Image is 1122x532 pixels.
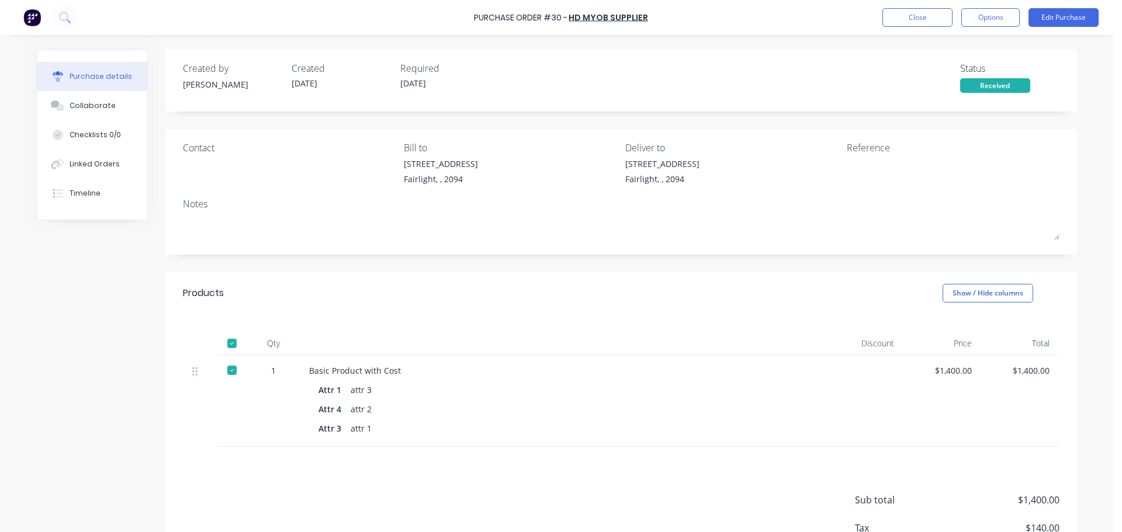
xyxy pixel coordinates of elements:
[70,71,132,82] div: Purchase details
[257,364,290,377] div: 1
[960,78,1030,93] div: Received
[404,158,478,170] div: [STREET_ADDRESS]
[1028,8,1099,27] button: Edit Purchase
[37,120,147,149] button: Checklists 0/0
[183,197,1059,211] div: Notes
[37,179,147,208] button: Timeline
[70,100,116,111] div: Collaborate
[625,173,699,185] div: Fairlight, , 2094
[991,364,1050,377] div: $1,400.00
[400,61,500,75] div: Required
[981,332,1059,355] div: Total
[961,8,1020,27] button: Options
[943,493,1059,507] span: $1,400.00
[183,78,282,91] div: [PERSON_NAME]
[404,141,617,155] div: Bill to
[351,381,372,398] div: attr 3
[351,420,372,437] div: attr 1
[404,173,478,185] div: Fairlight, , 2094
[943,284,1033,302] button: Show / Hide columns
[37,62,147,91] button: Purchase details
[37,91,147,120] button: Collaborate
[183,61,282,75] div: Created by
[309,364,816,377] div: Basic Product with Cost
[474,12,567,24] div: Purchase Order #30 -
[351,401,372,418] div: attr 2
[318,381,351,398] div: Attr 1
[23,9,41,26] img: Factory
[318,401,351,418] div: Attr 4
[183,141,396,155] div: Contact
[247,332,300,355] div: Qty
[569,12,648,23] a: HD MYOB Supplier
[913,364,972,377] div: $1,400.00
[625,158,699,170] div: [STREET_ADDRESS]
[318,420,351,437] div: Attr 3
[882,8,953,27] button: Close
[70,130,121,140] div: Checklists 0/0
[826,332,903,355] div: Discount
[903,332,981,355] div: Price
[37,149,147,179] button: Linked Orders
[70,188,101,199] div: Timeline
[855,493,943,507] span: Sub total
[70,159,120,169] div: Linked Orders
[292,61,391,75] div: Created
[625,141,838,155] div: Deliver to
[960,61,1059,75] div: Status
[847,141,1059,155] div: Reference
[183,286,224,300] div: Products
